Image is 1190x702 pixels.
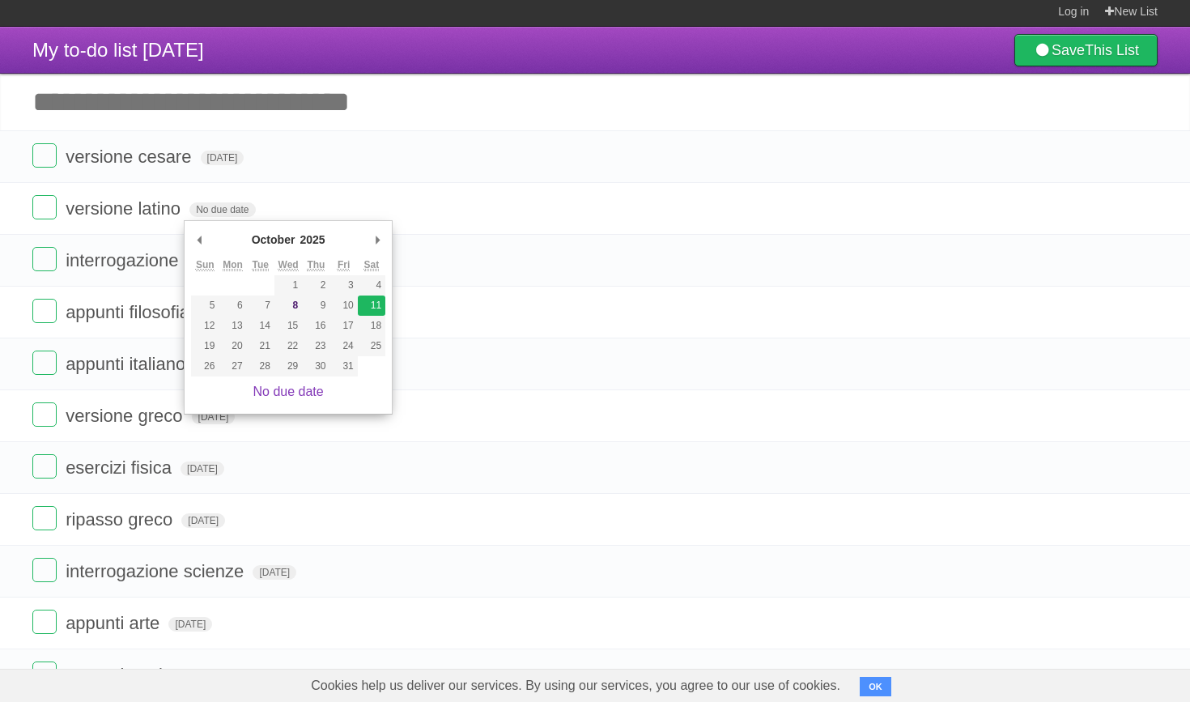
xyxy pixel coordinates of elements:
[302,296,329,316] button: 9
[191,296,219,316] button: 5
[358,296,385,316] button: 11
[330,356,358,377] button: 31
[358,275,385,296] button: 4
[219,316,246,336] button: 13
[32,39,204,61] span: My to-do list [DATE]
[247,296,274,316] button: 7
[219,336,246,356] button: 20
[32,610,57,634] label: Done
[32,402,57,427] label: Done
[191,316,219,336] button: 12
[66,509,176,530] span: ripasso greco
[66,147,195,167] span: versione cesare
[274,275,302,296] button: 1
[66,457,176,478] span: esercizi fisica
[330,296,358,316] button: 10
[196,259,215,271] abbr: Sunday
[297,228,327,252] div: 2025
[330,336,358,356] button: 24
[191,228,207,252] button: Previous Month
[364,259,380,271] abbr: Saturday
[66,665,176,685] span: appunti storia
[66,302,193,322] span: appunti filosofia
[32,299,57,323] label: Done
[247,336,274,356] button: 21
[181,462,224,476] span: [DATE]
[219,356,246,377] button: 27
[330,316,358,336] button: 17
[302,336,329,356] button: 23
[860,677,891,696] button: OK
[66,561,248,581] span: interrogazione scienze
[307,259,325,271] abbr: Thursday
[32,351,57,375] label: Done
[247,356,274,377] button: 28
[369,228,385,252] button: Next Month
[302,275,329,296] button: 2
[32,454,57,479] label: Done
[274,316,302,336] button: 15
[189,202,255,217] span: No due date
[66,250,244,270] span: interrogazione italiano
[66,198,185,219] span: versione latino
[32,247,57,271] label: Done
[219,296,246,316] button: 6
[191,356,219,377] button: 26
[223,259,243,271] abbr: Monday
[1085,42,1139,58] b: This List
[358,316,385,336] button: 18
[253,385,324,398] a: No due date
[32,662,57,686] label: Done
[201,151,244,165] span: [DATE]
[274,296,302,316] button: 8
[32,558,57,582] label: Done
[32,195,57,219] label: Done
[181,513,225,528] span: [DATE]
[253,565,296,580] span: [DATE]
[191,336,219,356] button: 19
[253,259,269,271] abbr: Tuesday
[358,336,385,356] button: 25
[330,275,358,296] button: 3
[278,259,299,271] abbr: Wednesday
[192,410,236,424] span: [DATE]
[66,354,189,374] span: appunti italiano
[274,356,302,377] button: 29
[274,336,302,356] button: 22
[295,670,856,702] span: Cookies help us deliver our services. By using our services, you agree to our use of cookies.
[338,259,350,271] abbr: Friday
[168,617,212,632] span: [DATE]
[32,506,57,530] label: Done
[302,316,329,336] button: 16
[66,613,164,633] span: appunti arte
[32,143,57,168] label: Done
[302,356,329,377] button: 30
[1014,34,1158,66] a: SaveThis List
[66,406,186,426] span: versione greco
[247,316,274,336] button: 14
[249,228,298,252] div: October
